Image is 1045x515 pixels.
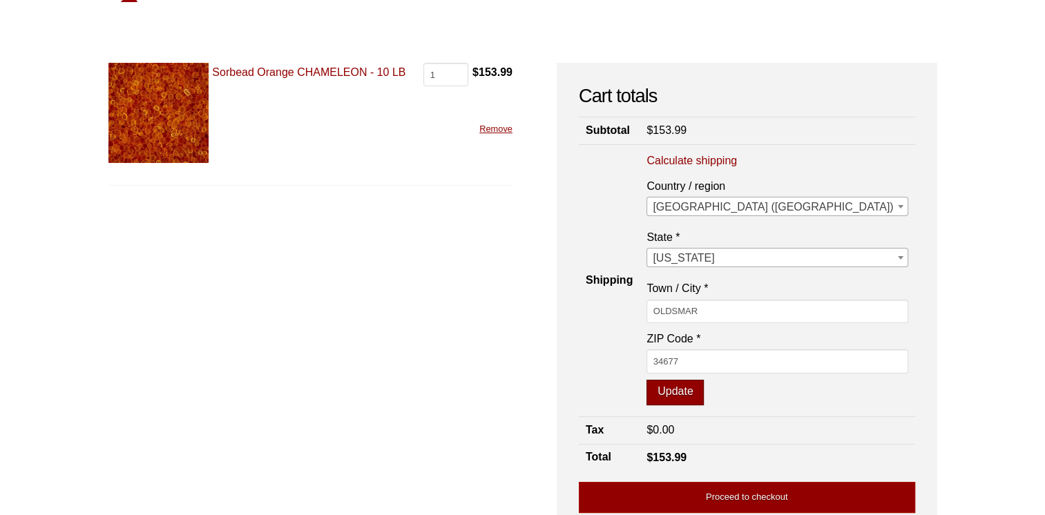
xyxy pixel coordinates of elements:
[646,451,653,463] span: $
[108,63,209,163] img: Sorbead Orange CHAMELEON - 10 LB
[646,197,908,216] span: United States (US)
[579,85,915,108] h2: Cart totals
[646,329,908,348] label: ZIP Code
[646,451,687,463] bdi: 153.99
[646,177,908,195] label: Country / region
[646,248,908,267] span: Florida
[646,153,737,168] a: Calculate shipping
[646,380,704,406] button: Update
[646,424,674,436] bdi: 0.00
[472,66,479,78] span: $
[579,144,640,417] th: Shipping
[647,249,907,268] span: Florida
[646,424,653,436] span: $
[646,124,653,136] span: $
[212,66,405,78] a: Sorbead Orange CHAMELEON - 10 LB
[646,228,908,246] label: State
[579,417,640,444] th: Tax
[646,279,908,298] label: Town / City
[472,66,512,78] bdi: 153.99
[579,444,640,471] th: Total
[423,63,468,86] input: Product quantity
[579,117,640,144] th: Subtotal
[647,197,907,217] span: United States (US)
[646,124,687,136] bdi: 153.99
[579,482,915,513] a: Proceed to checkout
[479,124,512,134] a: Remove this item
